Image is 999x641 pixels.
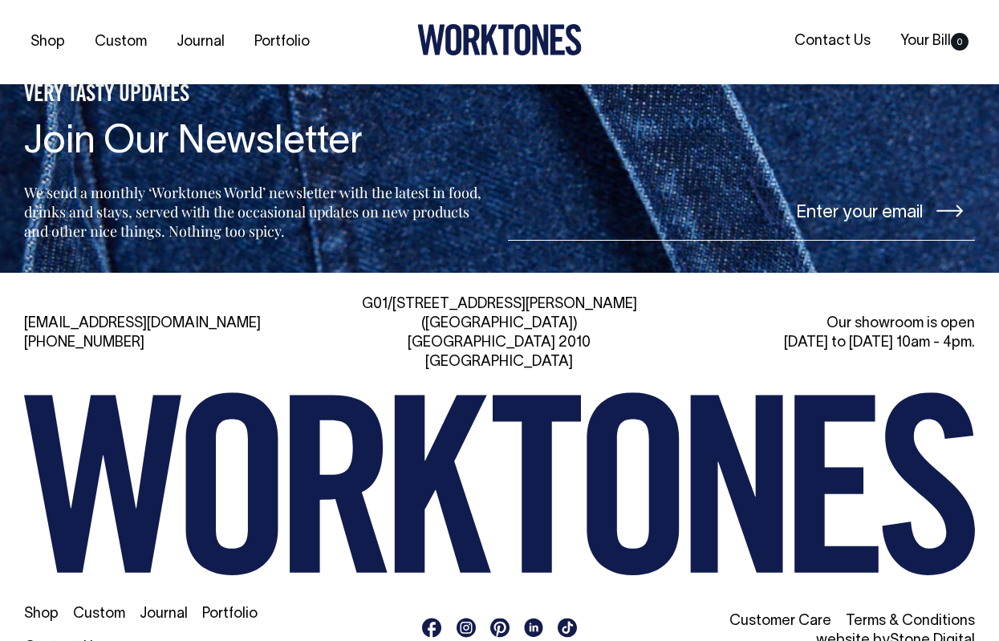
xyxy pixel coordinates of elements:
[140,607,188,621] a: Journal
[951,33,969,51] span: 0
[674,314,975,353] div: Our showroom is open [DATE] to [DATE] 10am - 4pm.
[88,29,153,55] a: Custom
[24,82,486,109] h5: VERY TASTY UPDATES
[894,28,975,55] a: Your Bill0
[24,183,486,241] p: We send a monthly ‘Worktones World’ newsletter with the latest in food, drinks and stays, served ...
[170,29,231,55] a: Journal
[846,615,975,628] a: Terms & Conditions
[24,317,261,331] a: [EMAIL_ADDRESS][DOMAIN_NAME]
[729,615,831,628] a: Customer Care
[24,336,144,350] a: [PHONE_NUMBER]
[24,29,71,55] a: Shop
[24,122,486,164] h4: Join Our Newsletter
[73,607,125,621] a: Custom
[202,607,258,621] a: Portfolio
[349,295,650,372] div: G01/[STREET_ADDRESS][PERSON_NAME] ([GEOGRAPHIC_DATA]) [GEOGRAPHIC_DATA] 2010 [GEOGRAPHIC_DATA]
[248,29,316,55] a: Portfolio
[24,607,59,621] a: Shop
[508,181,976,241] input: Enter your email
[788,28,877,55] a: Contact Us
